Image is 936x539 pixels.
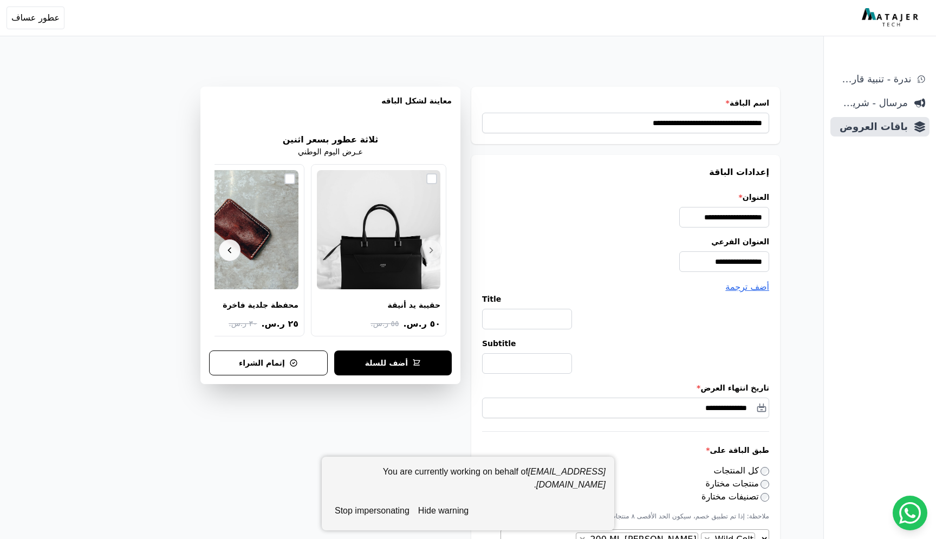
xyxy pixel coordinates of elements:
span: ٢٥ ر.س. [261,317,298,330]
button: Previous [420,239,442,261]
p: عـرض اليوم الوطني [298,146,363,158]
input: كل المنتجات [760,467,769,476]
div: محفظة جلدية فاخرة [223,300,298,310]
div: حقيبة يد أنيقة [387,300,440,310]
button: أضف ترجمة [725,281,769,294]
img: MatajerTech Logo [862,8,921,28]
img: حقيبة يد أنيقة [317,170,440,289]
div: You are currently working on behalf of . [330,465,606,500]
label: Title [482,294,769,304]
em: [EMAIL_ADDRESS][DOMAIN_NAME] [528,467,606,489]
span: مرسال - شريط دعاية [835,95,908,111]
span: أضف ترجمة [725,282,769,292]
button: Next [219,239,240,261]
button: إتمام الشراء [209,350,328,375]
label: كل المنتجات [714,465,770,476]
span: ٣٠ ر.س. [229,318,257,329]
span: ٥٥ ر.س. [370,318,399,329]
label: العنوان الفرعي [482,236,769,247]
label: تصنيفات مختارة [701,491,769,502]
label: اسم الباقة [482,98,769,108]
h3: معاينة لشكل الباقه [209,95,452,119]
p: ملاحظة: إذا تم تطبيق خصم، سيكون الحد الأقصى ٨ منتجات/تصنيفات [482,512,769,521]
label: طبق الباقة على [482,445,769,456]
label: منتجات مختارة [706,478,769,489]
span: باقات العروض [835,119,908,134]
h3: إعدادات الباقة [482,166,769,179]
label: العنوان [482,192,769,203]
label: تاريخ انتهاء العرض [482,382,769,393]
h2: ثلاثة عطور بسعر اثنين [283,133,379,146]
span: ٥٠ ر.س. [403,317,440,330]
span: عطور عساف [11,11,60,24]
img: محفظة جلدية فاخرة [175,170,298,289]
label: Subtitle [482,338,769,349]
button: أضف للسلة [334,350,452,375]
button: hide warning [414,500,473,522]
button: عطور عساف [6,7,64,29]
span: ندرة - تنبية قارب علي النفاذ [835,72,911,87]
button: stop impersonating [330,500,414,522]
